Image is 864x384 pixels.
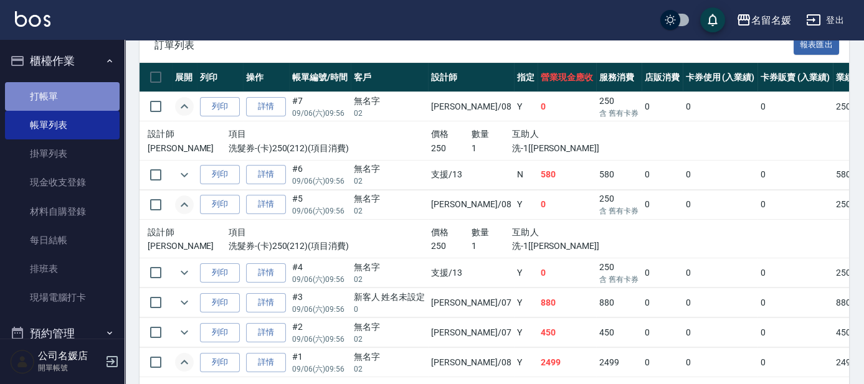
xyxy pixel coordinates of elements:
td: [PERSON_NAME] /07 [428,288,514,317]
p: 09/06 (六) 09:56 [292,274,348,285]
td: N [514,160,538,189]
a: 材料自購登錄 [5,197,120,226]
td: #6 [289,160,351,189]
td: 0 [683,348,758,377]
td: 0 [757,318,833,347]
div: 無名字 [354,350,425,363]
button: 名留名媛 [731,7,796,33]
td: #4 [289,258,351,288]
a: 詳情 [246,195,286,214]
td: [PERSON_NAME] /07 [428,318,514,347]
td: 0 [642,318,683,347]
td: 支援 /13 [428,258,514,288]
span: 數量 [472,129,490,139]
button: expand row [175,263,194,282]
p: 1 [472,142,512,155]
span: 互助人 [512,227,539,237]
td: 0 [757,190,833,219]
a: 打帳單 [5,82,120,111]
a: 詳情 [246,353,286,372]
button: 列印 [200,353,240,372]
a: 排班表 [5,255,120,283]
p: 1 [472,240,512,253]
th: 帳單編號/時間 [289,63,351,92]
p: 洗髮券-(卡)250(212)(項目消費) [229,142,431,155]
td: 580 [596,160,642,189]
span: 價格 [431,129,449,139]
img: Person [10,349,35,374]
p: [PERSON_NAME] [148,240,229,253]
p: 09/06 (六) 09:56 [292,304,348,315]
td: 0 [683,92,758,121]
p: 含 舊有卡券 [599,108,639,119]
span: 項目 [229,129,247,139]
button: 登出 [801,9,849,32]
td: Y [514,348,538,377]
td: 2499 [596,348,642,377]
span: 項目 [229,227,247,237]
p: 0 [354,304,425,315]
td: 0 [683,160,758,189]
td: Y [514,318,538,347]
p: 含 舊有卡券 [599,274,639,285]
p: [PERSON_NAME] [148,142,229,155]
p: 09/06 (六) 09:56 [292,334,348,345]
td: 0 [757,288,833,317]
h5: 公司名媛店 [38,350,102,362]
p: 洗-1[[PERSON_NAME]] [512,240,634,253]
button: 列印 [200,323,240,342]
button: expand row [175,323,194,342]
p: 09/06 (六) 09:56 [292,176,348,187]
td: [PERSON_NAME] /08 [428,92,514,121]
th: 指定 [514,63,538,92]
a: 詳情 [246,97,286,116]
td: 0 [757,92,833,121]
span: 數量 [472,227,490,237]
td: 0 [683,288,758,317]
div: 無名字 [354,261,425,274]
button: 列印 [200,263,240,283]
td: #7 [289,92,351,121]
button: expand row [175,293,194,312]
a: 每日結帳 [5,226,120,255]
div: 無名字 [354,162,425,176]
a: 詳情 [246,165,286,184]
td: #2 [289,318,351,347]
th: 展開 [172,63,197,92]
p: 02 [354,334,425,345]
span: 互助人 [512,129,539,139]
button: expand row [175,353,194,372]
th: 操作 [243,63,289,92]
p: 250 [431,240,472,253]
a: 詳情 [246,263,286,283]
a: 掛單列表 [5,139,120,168]
td: 支援 /13 [428,160,514,189]
td: Y [514,258,538,288]
td: 0 [642,92,683,121]
div: 無名字 [354,95,425,108]
p: 09/06 (六) 09:56 [292,205,348,217]
td: 0 [538,92,596,121]
p: 02 [354,363,425,375]
td: 880 [538,288,596,317]
p: 洗髮券-(卡)250(212)(項目消費) [229,240,431,253]
div: 無名字 [354,321,425,334]
div: 名留名媛 [751,12,791,28]
td: 0 [642,160,683,189]
td: Y [514,288,538,317]
div: 新客人 姓名未設定 [354,291,425,304]
th: 卡券使用 (入業績) [683,63,758,92]
button: save [700,7,725,32]
th: 列印 [197,63,243,92]
td: [PERSON_NAME] /08 [428,190,514,219]
td: 0 [642,258,683,288]
th: 設計師 [428,63,514,92]
td: 0 [757,258,833,288]
span: 價格 [431,227,449,237]
td: 250 [596,92,642,121]
td: 0 [642,190,683,219]
td: 250 [596,258,642,288]
button: expand row [175,166,194,184]
td: #5 [289,190,351,219]
p: 02 [354,274,425,285]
